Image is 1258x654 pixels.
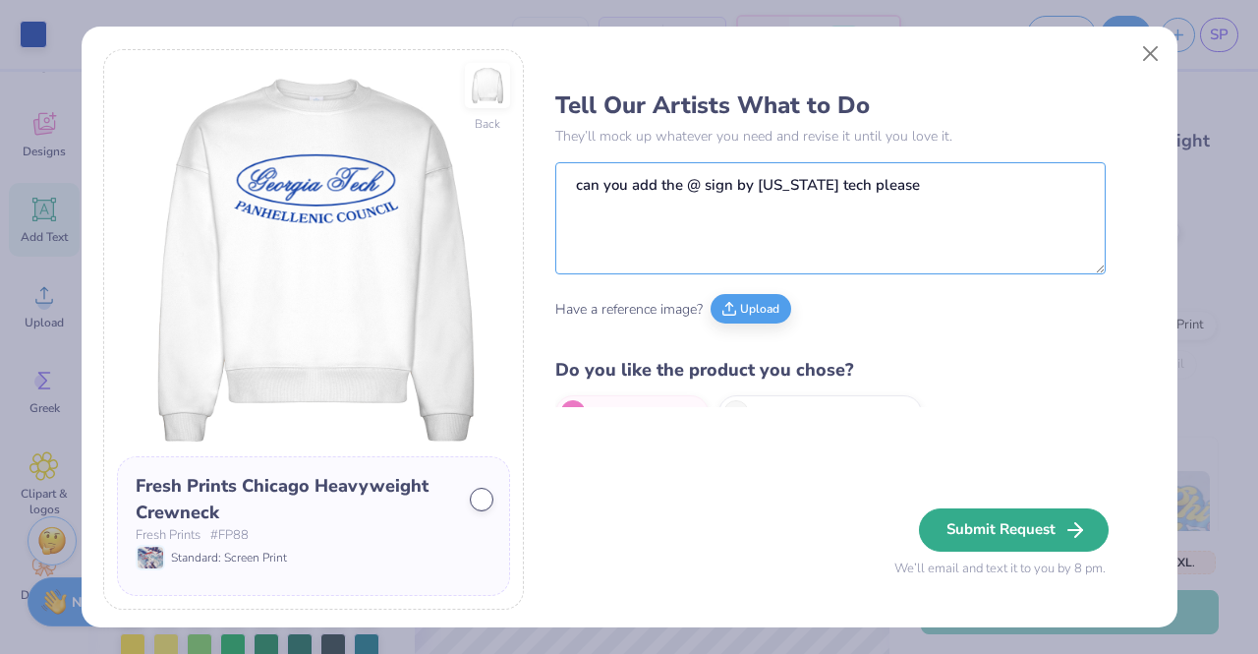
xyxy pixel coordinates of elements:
span: Have a reference image? [555,299,703,320]
h4: Do you like the product you chose? [555,356,1106,385]
img: Back [468,66,507,105]
span: Standard: Screen Print [171,549,287,566]
span: We’ll email and text it to you by 8 pm. [894,560,1106,579]
label: Recommend alternatives [718,395,922,431]
img: Standard: Screen Print [138,547,163,568]
div: Back [475,115,500,133]
div: Fresh Prints Chicago Heavyweight Crewneck [136,473,456,526]
img: Front [117,63,510,456]
button: Upload [711,294,791,324]
button: Close [1131,35,1169,73]
textarea: can you add the @ sign by [US_STATE] tech please [555,162,1106,274]
h3: Tell Our Artists What to Do [555,90,1106,120]
span: # FP88 [210,526,249,546]
button: Submit Request [919,508,1109,552]
label: Yes, leave it as is [555,395,709,431]
p: They’ll mock up whatever you need and revise it until you love it. [555,126,1106,147]
span: Fresh Prints [136,526,200,546]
